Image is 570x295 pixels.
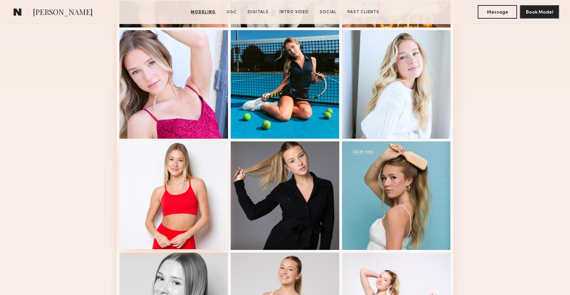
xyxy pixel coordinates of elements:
[277,9,311,15] a: Intro Video
[224,9,240,15] a: UGC
[520,9,559,15] a: Book Model
[478,5,517,19] button: Message
[33,7,93,19] span: [PERSON_NAME]
[345,9,382,15] a: Past Clients
[245,9,271,15] a: Digitals
[317,9,339,15] a: Social
[188,9,218,15] a: Modeling
[520,5,559,19] button: Book Model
